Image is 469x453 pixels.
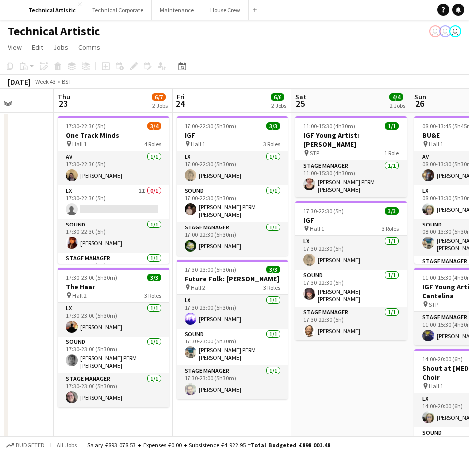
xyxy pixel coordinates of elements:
app-job-card: 17:00-22:30 (5h30m)3/3IGF Hall 13 RolesLX1/117:00-22:30 (5h30m)[PERSON_NAME]Sound1/117:00-22:30 (... [177,116,288,256]
div: Salary £893 078.53 + Expenses £0.00 + Subsistence £4 922.95 = [87,441,330,449]
span: 17:30-22:30 (5h) [303,207,344,215]
span: Budgeted [16,442,45,449]
span: 4/4 [389,93,403,101]
div: 2 Jobs [390,102,405,109]
app-card-role: Stage Manager1/117:30-22:30 (5h)[PERSON_NAME] [295,307,407,340]
span: 3/3 [266,122,280,130]
span: Week 43 [33,78,58,85]
span: View [8,43,22,52]
app-card-role: LX1/117:30-22:30 (5h)[PERSON_NAME] [295,236,407,270]
span: 3/4 [147,122,161,130]
app-card-role: Sound1/117:30-23:00 (5h30m)[PERSON_NAME] PERM [PERSON_NAME] [58,337,169,373]
span: 26 [413,98,426,109]
span: 1/1 [385,122,399,130]
span: Hall 1 [429,382,443,390]
app-card-role: Stage Manager1/117:30-23:00 (5h30m)[PERSON_NAME] [58,373,169,407]
app-card-role: LX1I0/117:30-22:30 (5h) [58,185,169,219]
h3: IGF [295,216,407,225]
h3: IGF Young Artist: [PERSON_NAME] [295,131,407,149]
app-card-role: LX1/117:30-23:00 (5h30m)[PERSON_NAME] [177,295,288,329]
span: 3/3 [385,207,399,215]
span: STP [429,301,438,308]
span: 3 Roles [382,225,399,232]
span: Edit [32,43,43,52]
h3: The Haar [58,282,169,291]
span: 3/3 [266,266,280,273]
app-user-avatar: Liveforce Admin [449,25,461,37]
button: Technical Artistic [20,0,84,20]
div: BST [62,78,72,85]
a: Jobs [49,41,72,54]
app-card-role: LX1/117:00-22:30 (5h30m)[PERSON_NAME] [177,151,288,185]
span: Hall 2 [72,292,87,299]
app-job-card: 17:30-23:00 (5h30m)3/3The Haar Hall 23 RolesLX1/117:30-23:00 (5h30m)[PERSON_NAME]Sound1/117:30-23... [58,268,169,407]
span: 3/3 [147,274,161,281]
app-job-card: 11:00-15:30 (4h30m)1/1IGF Young Artist: [PERSON_NAME] STP1 RoleStage Manager1/111:00-15:30 (4h30m... [295,116,407,197]
div: 2 Jobs [152,102,168,109]
app-card-role: Stage Manager1/111:00-15:30 (4h30m)[PERSON_NAME] PERM [PERSON_NAME] [295,160,407,197]
span: 3 Roles [263,140,280,148]
span: 17:30-23:00 (5h30m) [66,274,117,281]
h3: One Track Minds [58,131,169,140]
span: Hall 2 [191,284,205,291]
h1: Technical Artistic [8,24,100,39]
span: 3 Roles [263,284,280,291]
button: Budgeted [5,440,46,451]
app-card-role: Stage Manager1/117:30-23:00 (5h30m)[PERSON_NAME] [177,365,288,399]
app-job-card: 17:30-22:30 (5h)3/3IGF Hall 13 RolesLX1/117:30-22:30 (5h)[PERSON_NAME]Sound1/117:30-22:30 (5h)[PE... [295,201,407,340]
span: 3 Roles [144,292,161,299]
span: 6/6 [271,93,284,101]
div: [DATE] [8,77,31,87]
h3: Future Folk: [PERSON_NAME] [177,274,288,283]
app-card-role: Sound1/117:30-22:30 (5h)[PERSON_NAME] [58,219,169,253]
div: 2 Jobs [271,102,286,109]
app-card-role: LX1/117:30-23:00 (5h30m)[PERSON_NAME] [58,303,169,337]
span: Total Budgeted £898 001.48 [251,441,330,449]
app-card-role: Sound1/117:30-23:00 (5h30m)[PERSON_NAME] PERM [PERSON_NAME] [177,329,288,365]
app-card-role: AV1/117:30-22:30 (5h)[PERSON_NAME] [58,151,169,185]
app-card-role: Sound1/117:30-22:30 (5h)[PERSON_NAME] [PERSON_NAME] [295,270,407,307]
span: Fri [177,92,185,101]
span: 23 [56,98,70,109]
span: 24 [175,98,185,109]
button: Technical Corporate [84,0,152,20]
a: Comms [74,41,104,54]
span: STP [310,149,319,157]
span: Hall 1 [72,140,87,148]
button: House Crew [202,0,249,20]
span: 17:30-22:30 (5h) [66,122,106,130]
span: 6/7 [152,93,166,101]
app-card-role: Stage Manager1/117:30-22:30 (5h) [58,253,169,287]
app-job-card: 17:30-22:30 (5h)3/4One Track Minds Hall 14 RolesAV1/117:30-22:30 (5h)[PERSON_NAME]LX1I0/117:30-22... [58,116,169,264]
span: Hall 1 [310,225,324,232]
span: 25 [294,98,306,109]
app-card-role: Stage Manager1/117:00-22:30 (5h30m)[PERSON_NAME] [177,222,288,256]
span: Comms [78,43,100,52]
app-user-avatar: Abby Hubbard [429,25,441,37]
span: 11:00-15:30 (4h30m) [303,122,355,130]
app-card-role: Sound1/117:00-22:30 (5h30m)[PERSON_NAME] PERM [PERSON_NAME] [177,185,288,222]
span: 1 Role [384,149,399,157]
span: Sun [414,92,426,101]
app-user-avatar: Liveforce Admin [439,25,451,37]
span: Hall 1 [191,140,205,148]
span: All jobs [55,441,79,449]
app-job-card: 17:30-23:00 (5h30m)3/3Future Folk: [PERSON_NAME] Hall 23 RolesLX1/117:30-23:00 (5h30m)[PERSON_NAM... [177,260,288,399]
a: View [4,41,26,54]
span: Hall 1 [429,140,443,148]
span: Sat [295,92,306,101]
span: 17:00-22:30 (5h30m) [185,122,236,130]
span: 14:00-20:00 (6h) [422,355,463,363]
span: 17:30-23:00 (5h30m) [185,266,236,273]
a: Edit [28,41,47,54]
span: 4 Roles [144,140,161,148]
span: Thu [58,92,70,101]
button: Maintenance [152,0,202,20]
span: Jobs [53,43,68,52]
